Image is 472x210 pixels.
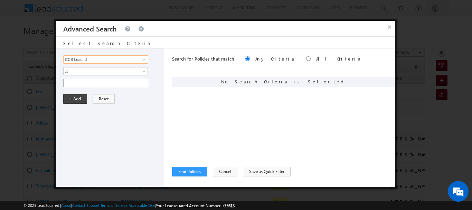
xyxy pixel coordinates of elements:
div: Chat with us now [36,36,116,45]
button: + Add [63,94,87,104]
span: Search for Policies that match [172,56,234,62]
input: Type to Search [63,55,148,64]
div: Minimize live chat window [113,3,130,20]
textarea: Type your message and hit 'Enter' [9,64,126,156]
div: No Search Criteria is Selected [172,77,395,87]
span: 55613 [224,203,235,208]
span: Your Leadsquared Account Number is [156,203,235,208]
span: Is [64,68,139,74]
h3: Advanced Search [63,21,117,36]
a: Contact Support [72,203,100,208]
button: Find Policies [172,167,207,176]
em: Start Chat [94,162,125,172]
a: Acceptable Use [129,203,155,208]
button: Save as Quick Filter [243,167,291,176]
a: Show All Items [139,56,147,63]
label: Any Criteria [255,56,295,62]
a: About [61,203,71,208]
button: × [384,21,395,33]
span: Select Search Criteria [63,40,151,46]
img: d_60004797649_company_0_60004797649 [12,36,29,45]
label: All Criteria [316,56,361,62]
button: Cancel [213,167,237,176]
a: Is [63,67,148,75]
span: © 2025 LeadSquared | | | | | [23,202,235,209]
a: Terms of Service [101,203,128,208]
button: Reset [93,94,115,104]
